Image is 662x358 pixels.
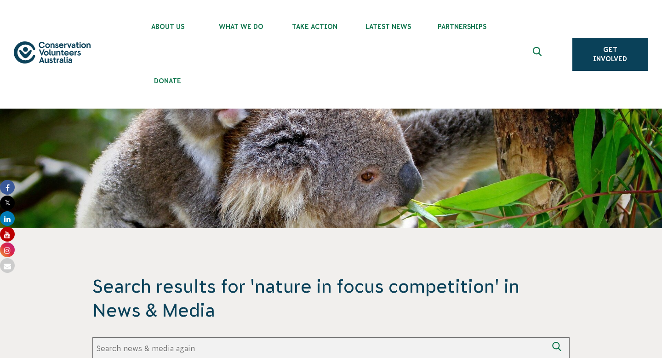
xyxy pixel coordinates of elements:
[131,77,205,85] span: Donate
[205,23,278,30] span: What We Do
[425,23,499,30] span: Partnerships
[527,43,549,65] button: Expand search box Close search box
[14,41,91,64] img: logo.svg
[572,38,648,71] a: Get Involved
[532,47,544,62] span: Expand search box
[278,23,352,30] span: Take Action
[352,23,425,30] span: Latest News
[92,274,570,322] span: Search results for 'nature in focus competition' in News & Media
[131,23,205,30] span: About Us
